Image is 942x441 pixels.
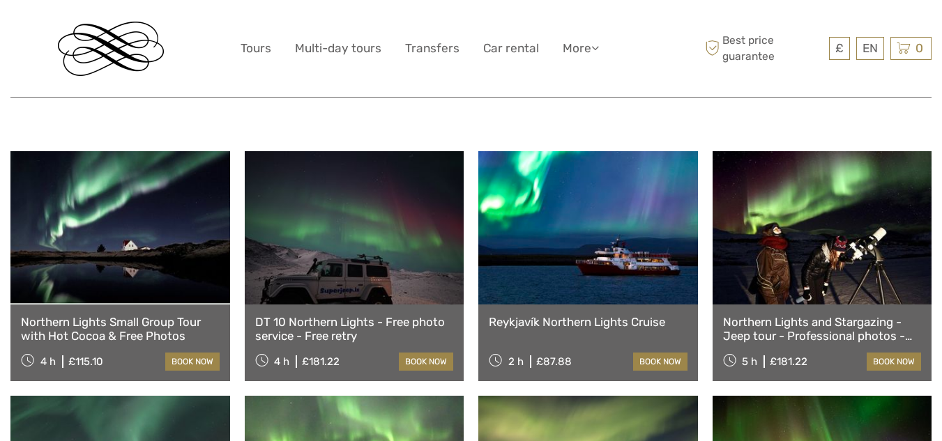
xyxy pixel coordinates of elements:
[295,38,381,59] a: Multi-day tours
[835,41,844,55] span: £
[489,315,687,329] a: Reykjavík Northern Lights Cruise
[165,353,220,371] a: book now
[302,355,340,368] div: £181.22
[274,355,289,368] span: 4 h
[770,355,807,368] div: £181.22
[255,315,454,343] a: DT 10 Northern Lights - Free photo service - Free retry
[723,315,922,343] a: Northern Lights and Stargazing - Jeep tour - Professional photos - Free re-run
[160,22,177,38] button: Open LiveChat chat widget
[701,33,826,63] span: Best price guarantee
[21,315,220,343] a: Northern Lights Small Group Tour with Hot Cocoa & Free Photos
[483,38,539,59] a: Car rental
[742,355,757,368] span: 5 h
[633,353,687,371] a: book now
[508,355,524,368] span: 2 h
[867,353,921,371] a: book now
[58,22,164,76] img: Reykjavik Residence
[241,38,271,59] a: Tours
[563,38,599,59] a: More
[68,355,103,368] div: £115.10
[40,355,56,368] span: 4 h
[20,24,158,36] p: We're away right now. Please check back later!
[856,37,884,60] div: EN
[536,355,572,368] div: £87.88
[913,41,925,55] span: 0
[405,38,459,59] a: Transfers
[399,353,453,371] a: book now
